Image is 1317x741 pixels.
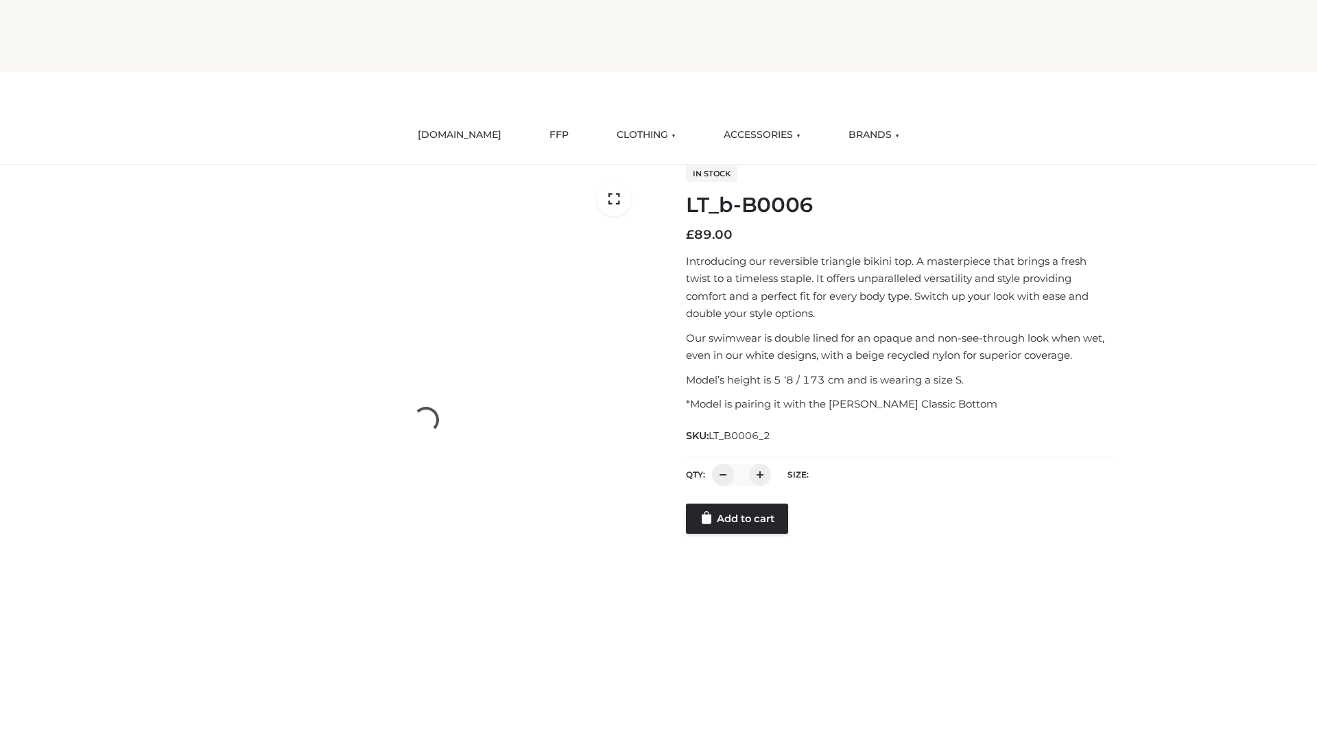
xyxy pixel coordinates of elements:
span: £ [686,227,694,242]
p: Model’s height is 5 ‘8 / 173 cm and is wearing a size S. [686,371,1113,389]
a: Add to cart [686,504,788,534]
a: ACCESSORIES [713,120,811,150]
a: FFP [539,120,579,150]
p: Introducing our reversible triangle bikini top. A masterpiece that brings a fresh twist to a time... [686,252,1113,322]
label: QTY: [686,469,705,480]
span: In stock [686,165,737,182]
p: Our swimwear is double lined for an opaque and non-see-through look when wet, even in our white d... [686,329,1113,364]
h1: LT_b-B0006 [686,193,1113,217]
p: *Model is pairing it with the [PERSON_NAME] Classic Bottom [686,395,1113,413]
a: CLOTHING [606,120,686,150]
a: BRANDS [838,120,910,150]
label: Size: [787,469,809,480]
span: SKU: [686,427,772,444]
a: [DOMAIN_NAME] [407,120,512,150]
span: LT_B0006_2 [709,430,770,442]
bdi: 89.00 [686,227,733,242]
